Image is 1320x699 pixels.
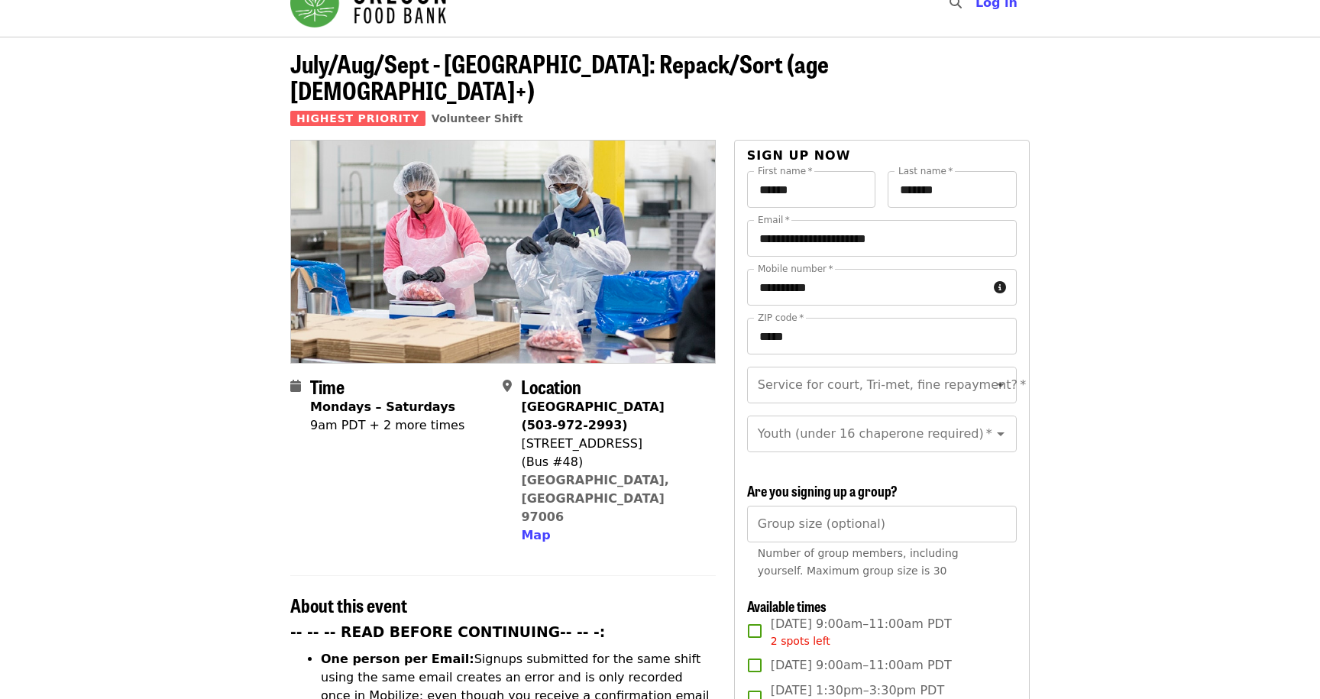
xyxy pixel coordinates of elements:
input: Email [747,220,1017,257]
span: Location [521,373,581,400]
strong: One person per Email: [321,652,474,666]
i: circle-info icon [994,280,1006,295]
span: Available times [747,596,827,616]
input: [object Object] [747,506,1017,542]
div: (Bus #48) [521,453,703,471]
strong: Mondays – Saturdays [310,400,455,414]
label: First name [758,167,813,176]
label: Last name [898,167,953,176]
span: Are you signing up a group? [747,481,898,500]
span: Number of group members, including yourself. Maximum group size is 30 [758,547,959,577]
input: First name [747,171,876,208]
label: Mobile number [758,264,833,273]
button: Map [521,526,550,545]
i: map-marker-alt icon [503,379,512,393]
input: Mobile number [747,269,988,306]
input: Last name [888,171,1017,208]
img: July/Aug/Sept - Beaverton: Repack/Sort (age 10+) organized by Oregon Food Bank [291,141,715,362]
span: Map [521,528,550,542]
a: Volunteer Shift [432,112,523,125]
span: [DATE] 9:00am–11:00am PDT [771,656,952,675]
span: About this event [290,591,407,618]
span: Highest Priority [290,111,425,126]
input: ZIP code [747,318,1017,354]
span: Sign up now [747,148,851,163]
button: Open [990,423,1011,445]
label: Email [758,215,790,225]
strong: -- -- -- READ BEFORE CONTINUING-- -- -: [290,624,605,640]
span: Time [310,373,345,400]
span: [DATE] 9:00am–11:00am PDT [771,615,952,649]
strong: [GEOGRAPHIC_DATA] (503-972-2993) [521,400,664,432]
span: July/Aug/Sept - [GEOGRAPHIC_DATA]: Repack/Sort (age [DEMOGRAPHIC_DATA]+) [290,45,829,108]
button: Open [990,374,1011,396]
div: [STREET_ADDRESS] [521,435,703,453]
i: calendar icon [290,379,301,393]
a: [GEOGRAPHIC_DATA], [GEOGRAPHIC_DATA] 97006 [521,473,669,524]
label: ZIP code [758,313,804,322]
div: 9am PDT + 2 more times [310,416,464,435]
span: 2 spots left [771,635,830,647]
